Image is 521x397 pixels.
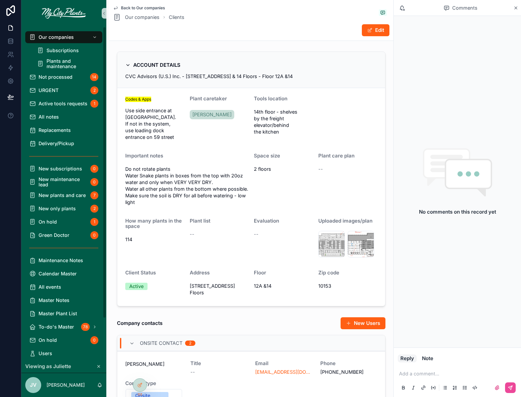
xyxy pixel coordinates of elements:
a: On hold1 [25,216,102,228]
span: All events [39,284,61,290]
span: Calendar Master [39,271,77,276]
span: [PERSON_NAME] [125,361,182,367]
h2: ACCOUNT DETAILS [133,60,180,70]
a: Subscriptions [33,45,102,56]
div: 2 [189,341,191,346]
span: Tools location [254,95,287,102]
a: Plants and maintenance [33,58,102,70]
span: Our companies [125,14,159,21]
a: Users [25,347,102,359]
div: 0 [90,165,98,173]
span: JV [30,381,37,389]
span: New only plants [39,206,76,211]
mark: Codes & Apps [125,97,151,102]
a: [PERSON_NAME] [190,110,234,119]
span: CVC Advisors (U.S.) Inc. - [STREET_ADDRESS] & 14 Floors - Floor 12A &14 [125,73,293,79]
span: Master Notes [39,298,69,303]
div: 2 [90,86,98,94]
span: URGENT [39,88,58,93]
span: Contact type [125,381,182,386]
span: Space size [254,152,280,159]
a: Delivery/Pickup [25,138,102,149]
span: New plants and care [39,193,86,198]
div: Active [129,283,144,290]
div: 14 [90,73,98,81]
h1: Company contacts [117,319,162,328]
button: Edit [362,24,389,36]
span: Onsite contact [140,340,182,347]
span: 14th floor - shelves by the freight elevator/behind the kitchen [254,109,313,135]
span: Not processed [39,74,72,80]
span: Back to Our companies [121,5,165,11]
a: To-do's Master78 [25,321,102,333]
div: 1 [90,218,98,226]
span: Replacements [39,128,71,133]
span: 114 [125,236,184,243]
div: 2 [90,205,98,213]
span: -- [254,231,259,238]
a: Master Plant List [25,308,102,320]
span: On hold [39,219,57,225]
a: New plants and care7 [25,189,102,201]
span: Plants and maintenance [47,58,96,69]
div: 0 [90,231,98,239]
span: [PHONE_NUMBER] [320,369,377,375]
span: 10153 [318,283,377,289]
span: Client Status [125,269,156,276]
a: All events [25,281,102,293]
button: Reply [398,354,417,362]
span: Maintenance Notes [39,258,83,263]
a: On hold0 [25,334,102,346]
span: [PERSON_NAME] [192,111,232,118]
button: Note [419,354,436,362]
span: Floor [254,269,266,276]
a: Green Doctor0 [25,229,102,241]
button: New Users [341,317,385,329]
span: 2 floors [254,166,313,172]
span: Important notes [125,152,163,159]
span: -- [190,369,195,375]
a: Our companies [113,13,159,21]
span: 12A &14 [254,283,313,289]
div: 0 [90,336,98,344]
span: Use side entrance at [GEOGRAPHIC_DATA]. If not in the system, use loading dock entrance on 59 street [125,108,177,140]
a: All notes [25,111,102,123]
a: Active tools requests1 [25,98,102,110]
span: Email [255,361,312,366]
a: Our companies [25,31,102,43]
span: -- [190,231,194,238]
a: Not processed14 [25,71,102,83]
span: Evaluation [254,218,279,224]
span: Phone [320,361,377,366]
span: New subscriptions [39,166,82,171]
span: How many plants in the space [125,218,182,229]
a: New maintenance lead0 [25,176,102,188]
span: Plant caretaker [190,95,227,102]
span: -- [318,166,323,172]
span: Plant list [190,218,210,224]
div: 1 [90,100,98,108]
a: New only plants2 [25,203,102,215]
span: [STREET_ADDRESS] Floors [190,283,249,296]
span: Zip code [318,269,339,276]
img: App logo [42,8,86,19]
span: All notes [39,114,59,120]
a: [EMAIL_ADDRESS][DOMAIN_NAME] [255,369,312,375]
span: Uploaded images/plan [318,218,372,224]
span: Master Plant List [39,311,77,316]
span: Users [39,351,52,356]
div: 0 [90,178,98,186]
span: Do not rotate plants Water Snake plants in boxes from the top with 20oz water and only when VERY ... [125,166,249,206]
h2: No comments on this record yet [419,208,496,216]
div: Note [422,356,433,361]
span: Comments [452,4,477,12]
span: Plant care plan [318,152,355,159]
p: [PERSON_NAME] [47,382,85,388]
span: New maintenance lead [39,177,88,187]
div: scrollable content [21,27,106,360]
a: Calendar Master [25,268,102,280]
a: Replacements [25,124,102,136]
a: Clients [169,14,184,21]
span: Our companies [39,35,74,40]
span: Title [190,361,248,366]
